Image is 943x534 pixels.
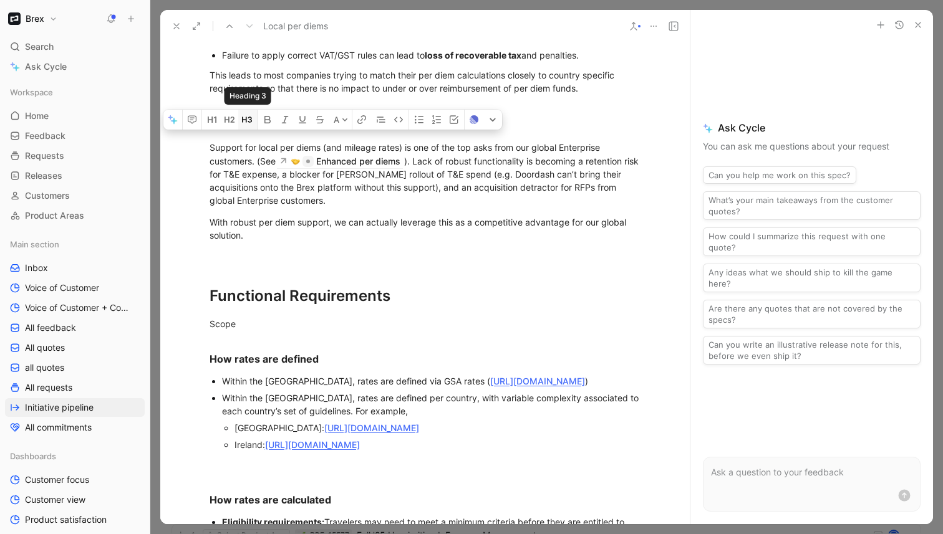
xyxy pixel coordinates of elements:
[25,59,67,74] span: Ask Cycle
[703,166,856,184] button: Can you help me work on this spec?
[5,10,60,27] button: BrexBrex
[703,336,921,365] button: Can you write an illustrative release note for this, before we even ship it?
[5,510,145,529] a: Product satisfaction
[5,235,145,437] div: Main sectionInboxVoice of CustomerVoice of Customer + Commercial NRR FeedbackAll feedbackAll quot...
[703,191,921,220] button: What’s your main takeaways from the customer quotes?
[5,490,145,509] a: Customer view
[5,186,145,205] a: Customers
[703,120,921,135] span: Ask Cycle
[25,169,62,182] span: Releases
[26,13,44,24] h1: Brex
[10,238,59,250] span: Main section
[10,450,56,462] span: Dashboards
[5,235,145,254] div: Main section
[276,154,404,169] a: 🤝Enhanced per diems
[25,302,133,314] span: Voice of Customer + Commercial NRR Feedback
[490,376,585,386] a: [URL][DOMAIN_NAME]
[210,216,641,242] div: With robust per diem support, we can actually leverage this as a competitive advantage for our gl...
[703,139,921,154] p: You can ask me questions about your request
[265,439,360,450] a: [URL][DOMAIN_NAME]
[222,374,641,388] div: Within the [GEOGRAPHIC_DATA], rates are defined via GSA rates ( )
[210,285,641,307] div: Functional Requirements
[210,317,641,330] div: Scope
[425,50,521,60] strong: loss of recoverable tax
[25,110,49,122] span: Home
[703,227,921,256] button: How could I summarize this request with one quote?
[5,126,145,145] a: Feedback
[25,282,99,294] span: Voice of Customer
[5,470,145,489] a: Customer focus
[316,154,400,169] div: Enhanced per diems
[25,130,65,142] span: Feedback
[8,12,21,25] img: Brex
[5,298,145,317] a: Voice of Customer + Commercial NRR Feedback
[222,391,641,417] div: Within the [GEOGRAPHIC_DATA], rates are defined per country, with variable complexity associated ...
[210,493,331,506] strong: How rates are calculated
[5,83,145,102] div: Workspace
[25,322,76,334] span: All feedback
[25,189,70,202] span: Customers
[5,146,145,165] a: Requests
[5,37,145,56] div: Search
[25,493,85,506] span: Customer view
[25,341,65,354] span: All quotes
[235,438,641,451] div: Ireland:
[25,421,92,434] span: All commitments
[703,264,921,292] button: Any ideas what we should ship to kill the game here?
[222,517,324,527] strong: Eligibility requirements:
[5,338,145,357] a: All quotes
[5,378,145,397] a: All requests
[5,318,145,337] a: All feedback
[25,401,94,414] span: Initiative pipeline
[210,353,319,365] strong: How rates are defined
[25,39,54,54] span: Search
[5,447,145,465] div: Dashboards
[25,150,64,162] span: Requests
[25,209,84,222] span: Product Areas
[324,422,419,433] a: [URL][DOMAIN_NAME]
[25,381,72,394] span: All requests
[210,69,641,95] div: This leads to most companies trying to match their per diem calculations closely to country speci...
[210,141,641,207] div: Support for local per diems (and mileage rates) is one of the top asks from our global Enterprise...
[291,157,300,166] img: 🤝
[25,262,48,274] span: Inbox
[25,474,89,486] span: Customer focus
[25,361,64,374] span: all quotes
[5,358,145,377] a: all quotes
[10,86,53,98] span: Workspace
[330,110,352,130] button: A
[263,19,328,34] span: Local per diems
[5,107,145,125] a: Home
[5,418,145,437] a: All commitments
[5,259,145,277] a: Inbox
[5,166,145,185] a: Releases
[5,398,145,417] a: Initiative pipeline
[703,300,921,328] button: Are there any quotes that are not covered by the specs?
[5,206,145,225] a: Product Areas
[25,513,107,526] span: Product satisfaction
[235,421,641,434] div: [GEOGRAPHIC_DATA]:
[222,49,641,62] div: Failure to apply correct VAT/GST rules can lead to and penalties.
[5,57,145,76] a: Ask Cycle
[5,279,145,297] a: Voice of Customer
